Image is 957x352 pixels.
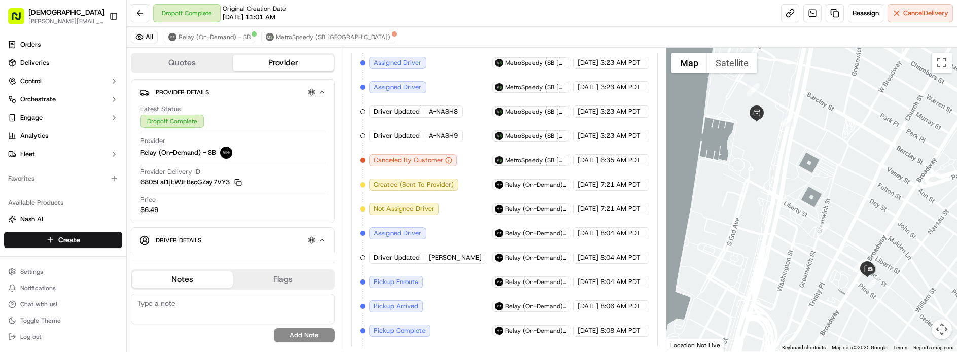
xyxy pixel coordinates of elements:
[179,33,251,41] span: Relay (On-Demand) - SB
[495,229,503,237] img: relay_logo_black.png
[600,131,641,140] span: 3:23 AM PDT
[578,107,598,116] span: [DATE]
[832,345,887,350] span: Map data ©2025 Google
[903,9,948,18] span: Cancel Delivery
[266,33,274,41] img: metro_speed_logo.png
[82,143,167,161] a: 💻API Documentation
[10,41,185,57] p: Welcome 👋
[374,204,434,214] span: Not Assigned Driver
[505,59,566,67] span: MetroSpeedy (SB [GEOGRAPHIC_DATA])
[223,13,275,22] span: [DATE] 11:01 AM
[172,100,185,112] button: Start new chat
[86,148,94,156] div: 💻
[4,37,122,53] a: Orders
[96,147,163,157] span: API Documentation
[10,10,30,30] img: Nash
[10,148,18,156] div: 📗
[505,327,566,335] span: Relay (On-Demand) - SB
[156,236,201,244] span: Driver Details
[20,147,78,157] span: Knowledge Base
[600,253,641,262] span: 8:04 AM PDT
[20,316,61,325] span: Toggle Theme
[140,205,158,215] span: $6.49
[6,143,82,161] a: 📗Knowledge Base
[429,131,458,140] span: A-NASH9
[34,97,166,107] div: Start new chat
[578,302,598,311] span: [DATE]
[20,268,43,276] span: Settings
[578,253,598,262] span: [DATE]
[156,88,209,96] span: Provider Details
[139,232,326,249] button: Driver Details
[495,327,503,335] img: relay_logo_black.png
[4,297,122,311] button: Chat with us!
[4,146,122,162] button: Fleet
[578,229,598,238] span: [DATE]
[578,131,598,140] span: [DATE]
[20,333,41,341] span: Log out
[4,281,122,295] button: Notifications
[666,339,725,351] div: Location Not Live
[600,156,641,165] span: 6:35 AM PDT
[495,83,503,91] img: metro_speed_logo.png
[164,31,255,43] button: Relay (On-Demand) - SB
[140,178,242,187] button: 6805LaI1jEWJFBscGZay7VY3
[669,338,702,351] a: Open this area in Google Maps (opens a new window)
[140,195,156,204] span: Price
[505,83,566,91] span: MetroSpeedy (SB [GEOGRAPHIC_DATA])
[505,181,566,189] span: Relay (On-Demand) - SB
[671,53,707,73] button: Show street map
[505,229,566,237] span: Relay (On-Demand) - SB
[28,17,104,25] button: [PERSON_NAME][EMAIL_ADDRESS][DOMAIN_NAME]
[867,276,880,289] div: 5
[893,345,907,350] a: Terms (opens in new tab)
[578,204,598,214] span: [DATE]
[20,300,57,308] span: Chat with us!
[600,180,641,189] span: 7:21 AM PDT
[140,148,216,157] span: Relay (On-Demand) - SB
[600,326,641,335] span: 8:08 AM PDT
[20,131,48,140] span: Analytics
[374,302,418,311] span: Pickup Arrived
[495,132,503,140] img: metro_speed_logo.png
[374,58,421,67] span: Assigned Driver
[72,171,123,180] a: Powered byPylon
[932,319,952,339] button: Map camera controls
[374,131,420,140] span: Driver Updated
[578,326,598,335] span: [DATE]
[374,107,420,116] span: Driver Updated
[747,83,760,96] div: 2
[233,55,334,71] button: Provider
[233,271,334,288] button: Flags
[4,4,105,28] button: [DEMOGRAPHIC_DATA][PERSON_NAME][EMAIL_ADDRESS][DOMAIN_NAME]
[20,215,43,224] span: Nash AI
[4,91,122,108] button: Orchestrate
[139,84,326,100] button: Provider Details
[4,55,122,71] a: Deliveries
[429,107,458,116] span: A-NASH8
[20,150,35,159] span: Fleet
[4,313,122,328] button: Toggle Theme
[505,156,566,164] span: MetroSpeedy (SB [GEOGRAPHIC_DATA])
[4,330,122,344] button: Log out
[374,180,454,189] span: Created (Sent To Provider)
[781,114,794,127] div: 1
[495,302,503,310] img: relay_logo_black.png
[4,110,122,126] button: Engage
[505,254,566,262] span: Relay (On-Demand) - SB
[578,83,598,92] span: [DATE]
[495,254,503,262] img: relay_logo_black.png
[600,204,641,214] span: 7:21 AM PDT
[817,223,830,236] div: 3
[10,97,28,115] img: 1736555255976-a54dd68f-1ca7-489b-9aae-adbdc363a1c4
[578,58,598,67] span: [DATE]
[20,40,41,49] span: Orders
[168,33,176,41] img: relay_logo_black.png
[4,73,122,89] button: Control
[600,58,641,67] span: 3:23 AM PDT
[505,108,566,116] span: MetroSpeedy (SB [GEOGRAPHIC_DATA])
[374,156,443,165] span: Canceled By Customer
[495,108,503,116] img: metro_speed_logo.png
[28,7,104,17] button: [DEMOGRAPHIC_DATA]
